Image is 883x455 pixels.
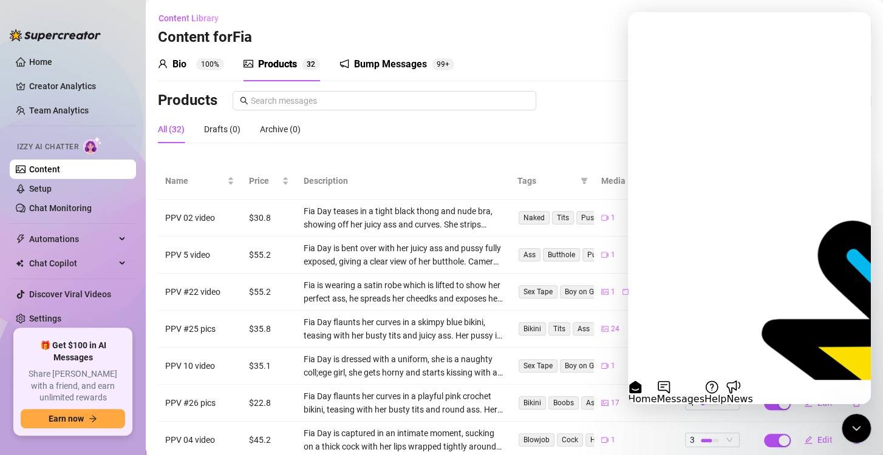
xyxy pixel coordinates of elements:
span: Sex Tape [519,285,557,298]
span: arrow-right [89,414,97,423]
span: Pussy [582,248,612,261]
span: Ass [573,322,595,335]
span: 🎁 Get $100 in AI Messages [21,340,125,363]
iframe: Intercom live chat [842,414,871,443]
th: Price [242,163,296,200]
span: 17 [611,397,619,409]
a: Home [29,57,52,67]
h3: Content for Fia [158,28,252,47]
span: video-camera [601,214,609,221]
td: PPV 02 video [158,200,242,237]
span: Bikini [519,322,546,335]
span: 1 [611,434,615,446]
div: Products [258,57,297,72]
span: Izzy AI Chatter [17,141,78,153]
td: $55.2 [242,274,296,311]
span: Ass [581,396,603,409]
div: Archive (0) [260,123,301,136]
div: Fia is wearing a satin robe which is lifted to show her perfect ass, he spreads her cheedks and e... [304,278,503,305]
a: Settings [29,314,61,323]
span: Boy on Girl [560,359,605,372]
span: 1 [611,286,615,298]
div: Fia Day teases in a tight black thong and nude bra, showing off her juicy ass and curves. She str... [304,204,503,231]
span: Edit [817,435,833,445]
span: Pussy [576,211,606,224]
img: Chat Copilot [16,259,24,268]
td: PPV 5 video [158,237,242,274]
span: 24 [611,323,619,335]
td: PPV 10 video [158,348,242,385]
span: Naked [519,211,550,224]
a: Content [29,164,60,174]
h3: Products [158,91,217,110]
div: Fia Day is bent over with her juicy ass and pussy fully exposed, giving a clear view of her butth... [304,241,503,268]
a: Setup [29,184,52,194]
button: Earn nowarrow-right [21,409,125,428]
button: Edit [794,430,842,450]
span: Messages [29,381,76,393]
button: News [98,368,124,392]
span: Butthole [543,248,580,261]
span: picture [601,325,609,332]
div: Bump Messages [354,57,427,72]
a: Chat Monitoring [29,203,92,213]
span: Tits [548,322,570,335]
div: Fia Day is dressed with a uniform, she is a naughty coll;ege girl, she gets horny and starts kiss... [304,352,503,379]
span: Chat Copilot [29,254,115,273]
span: search [240,96,248,105]
div: Fia Day is captured in an intimate moment, sucking on a thick cock with her lips wrapped tightly ... [304,426,503,453]
span: Help [77,381,98,393]
span: Blowjob [519,433,554,447]
td: PPV #22 video [158,274,242,311]
span: video-camera [601,251,609,258]
a: Discover Viral Videos [29,289,111,299]
td: $30.8 [242,200,296,237]
td: PPV #26 pics [158,385,242,422]
span: filter [578,172,590,190]
td: PPV #25 pics [158,311,242,348]
th: Tags [510,163,594,200]
span: 1 [611,360,615,372]
sup: 101 [432,58,454,70]
div: Bio [172,57,186,72]
span: user [158,59,168,69]
span: picture [601,399,609,406]
span: Tags [517,174,576,187]
iframe: Intercom live chat [628,12,871,404]
span: Content Library [159,13,219,23]
span: 1 [611,249,615,261]
span: Boobs [548,396,579,409]
div: Fia Day flaunts her curves in a skimpy blue bikini, teasing with her busty tits and juicy ass. He... [304,315,503,342]
span: Handjob [585,433,624,447]
td: $35.8 [242,311,296,348]
span: Cock [557,433,583,447]
span: Earn now [49,414,84,423]
td: $35.1 [242,348,296,385]
th: Name [158,163,242,200]
span: video-camera [601,436,609,443]
span: Price [249,174,279,187]
span: video-camera [601,362,609,369]
td: $55.2 [242,237,296,274]
span: Boy on Girl [560,285,605,298]
span: picture [601,288,609,295]
a: Creator Analytics [29,76,126,96]
span: picture [244,59,253,69]
span: News [98,381,124,393]
span: video-camera [622,288,630,295]
sup: 32 [302,58,320,70]
th: Description [296,163,510,200]
div: Drafts (0) [204,123,240,136]
img: logo-BBDzfeDw.svg [10,29,101,41]
div: All (32) [158,123,185,136]
span: Sex Tape [519,359,557,372]
img: AI Chatter [83,136,102,154]
span: Media [601,174,661,187]
span: Automations [29,229,115,249]
input: Search messages [251,94,529,107]
button: Help [77,368,98,392]
span: notification [339,59,349,69]
span: Tits [552,211,574,224]
span: Bikini [519,396,546,409]
span: 3 [307,60,311,69]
